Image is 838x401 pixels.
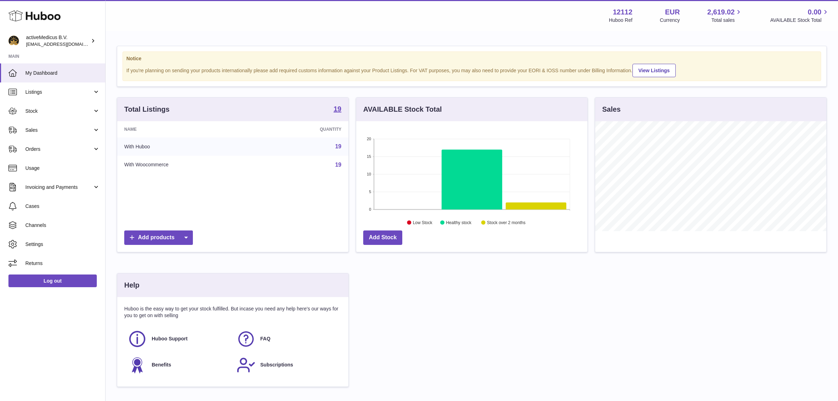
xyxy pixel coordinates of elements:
a: Subscriptions [237,356,338,375]
span: Cases [25,203,100,210]
span: Usage [25,165,100,172]
strong: 19 [334,105,341,112]
div: Huboo Ref [609,17,632,24]
text: 10 [367,172,371,176]
a: 2,619.02 Total sales [707,7,743,24]
span: 0.00 [808,7,821,17]
span: AVAILABLE Stock Total [770,17,830,24]
span: Listings [25,89,93,95]
span: Total sales [711,17,743,24]
text: 15 [367,154,371,159]
a: Add products [124,230,193,245]
text: Healthy stock [446,220,472,225]
span: Channels [25,222,100,229]
h3: AVAILABLE Stock Total [363,105,442,114]
span: My Dashboard [25,70,100,76]
div: If you're planning on sending your products internationally please add required customs informati... [126,63,817,77]
th: Name [117,121,261,137]
span: Stock [25,108,93,115]
a: FAQ [237,329,338,348]
span: Subscriptions [260,362,293,368]
a: View Listings [632,64,676,77]
div: activeMedicus B.V. [26,34,89,48]
div: Currency [660,17,680,24]
p: Huboo is the easy way to get your stock fulfilled. But incase you need any help here's our ways f... [124,306,341,319]
text: Stock over 2 months [487,220,525,225]
span: Returns [25,260,100,267]
a: Huboo Support [128,329,229,348]
text: 5 [369,190,371,194]
td: With Huboo [117,137,261,156]
a: 19 [334,105,341,114]
strong: EUR [665,7,680,17]
a: Benefits [128,356,229,375]
a: 19 [335,143,341,149]
span: 2,619.02 [707,7,735,17]
span: [EMAIL_ADDRESS][DOMAIN_NAME] [26,41,103,47]
span: FAQ [260,335,271,342]
a: 0.00 AVAILABLE Stock Total [770,7,830,24]
strong: Notice [126,55,817,62]
text: 20 [367,137,371,141]
span: Orders [25,146,93,153]
strong: 12112 [613,7,632,17]
a: Log out [8,274,97,287]
a: 19 [335,162,341,168]
th: Quantity [261,121,348,137]
span: Huboo Support [152,335,188,342]
h3: Help [124,280,139,290]
a: Add Stock [363,230,402,245]
img: internalAdmin-12112@internal.huboo.com [8,36,19,46]
h3: Sales [602,105,620,114]
h3: Total Listings [124,105,170,114]
span: Benefits [152,362,171,368]
span: Invoicing and Payments [25,184,93,191]
text: 0 [369,207,371,211]
text: Low Stock [413,220,433,225]
td: With Woocommerce [117,156,261,174]
span: Settings [25,241,100,248]
span: Sales [25,127,93,134]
